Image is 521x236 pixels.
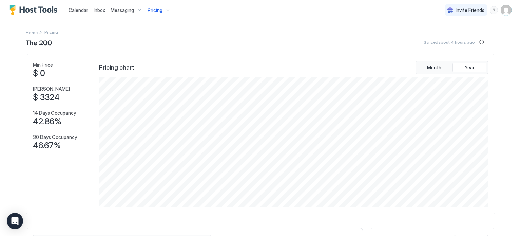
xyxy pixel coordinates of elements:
div: tab-group [416,61,488,74]
a: Inbox [94,6,105,14]
span: Year [465,65,475,71]
span: 42.86% [33,116,62,127]
span: Breadcrumb [44,30,58,35]
div: Open Intercom Messenger [7,213,23,229]
span: $ 0 [33,68,45,78]
span: Invite Friends [456,7,484,13]
button: More options [487,38,495,46]
span: Month [427,65,441,71]
span: $ 3324 [33,92,60,103]
button: Year [452,63,486,72]
span: Synced about 4 hours ago [424,40,475,45]
div: menu [487,38,495,46]
span: Home [26,30,38,35]
span: [PERSON_NAME] [33,86,70,92]
span: Min Price [33,62,53,68]
span: 30 Days Occupancy [33,134,77,140]
span: Pricing [148,7,162,13]
button: Month [417,63,451,72]
div: Breadcrumb [26,29,38,36]
button: Sync prices [478,38,486,46]
a: Host Tools Logo [9,5,60,15]
span: 14 Days Occupancy [33,110,76,116]
span: Calendar [69,7,88,13]
span: 46.67% [33,141,61,151]
span: Messaging [111,7,134,13]
a: Calendar [69,6,88,14]
span: Pricing chart [99,64,134,72]
span: Inbox [94,7,105,13]
span: The 200 [26,37,52,47]
div: menu [490,6,498,14]
div: User profile [501,5,512,16]
a: Home [26,29,38,36]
